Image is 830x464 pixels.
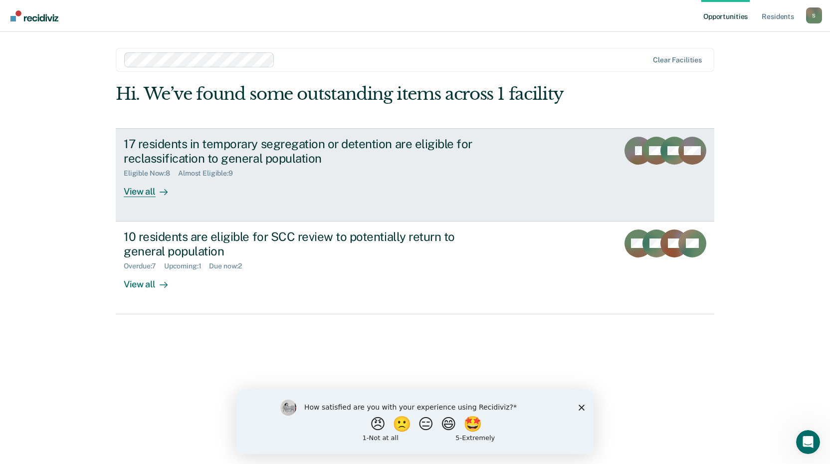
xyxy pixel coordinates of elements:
div: View all [124,270,180,290]
div: View all [124,178,180,197]
img: Recidiviz [10,10,58,21]
div: Clear facilities [653,56,702,64]
div: Hi. We’ve found some outstanding items across 1 facility [116,84,595,104]
div: Due now : 2 [209,262,250,270]
div: 17 residents in temporary segregation or detention are eligible for reclassification to general p... [124,137,474,166]
a: 17 residents in temporary segregation or detention are eligible for reclassification to general p... [116,128,714,222]
iframe: Survey by Kim from Recidiviz [236,390,594,454]
button: Profile dropdown button [806,7,822,23]
div: Upcoming : 1 [164,262,209,270]
div: S [806,7,822,23]
a: 10 residents are eligible for SCC review to potentially return to general populationOverdue:7Upco... [116,222,714,314]
div: Eligible Now : 8 [124,169,178,178]
div: 10 residents are eligible for SCC review to potentially return to general population [124,230,474,258]
iframe: Intercom live chat [796,430,820,454]
div: Almost Eligible : 9 [178,169,241,178]
div: Overdue : 7 [124,262,164,270]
